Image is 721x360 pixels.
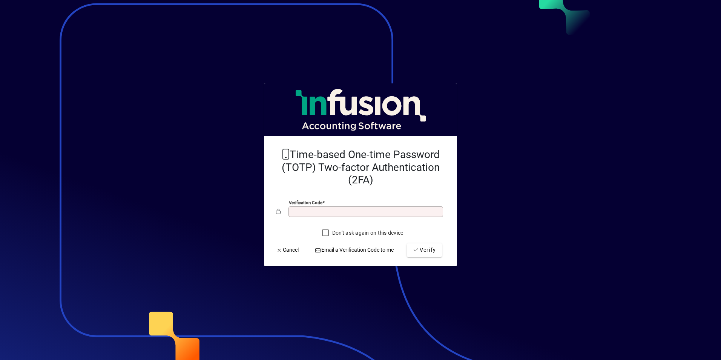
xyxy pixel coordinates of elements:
[312,243,397,257] button: Email a Verification Code to me
[273,243,302,257] button: Cancel
[289,200,322,205] mat-label: Verification code
[331,229,403,237] label: Don't ask again on this device
[276,148,445,186] h2: Time-based One-time Password (TOTP) Two-factor Authentication (2FA)
[315,246,394,254] span: Email a Verification Code to me
[276,246,299,254] span: Cancel
[413,246,436,254] span: Verify
[407,243,442,257] button: Verify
